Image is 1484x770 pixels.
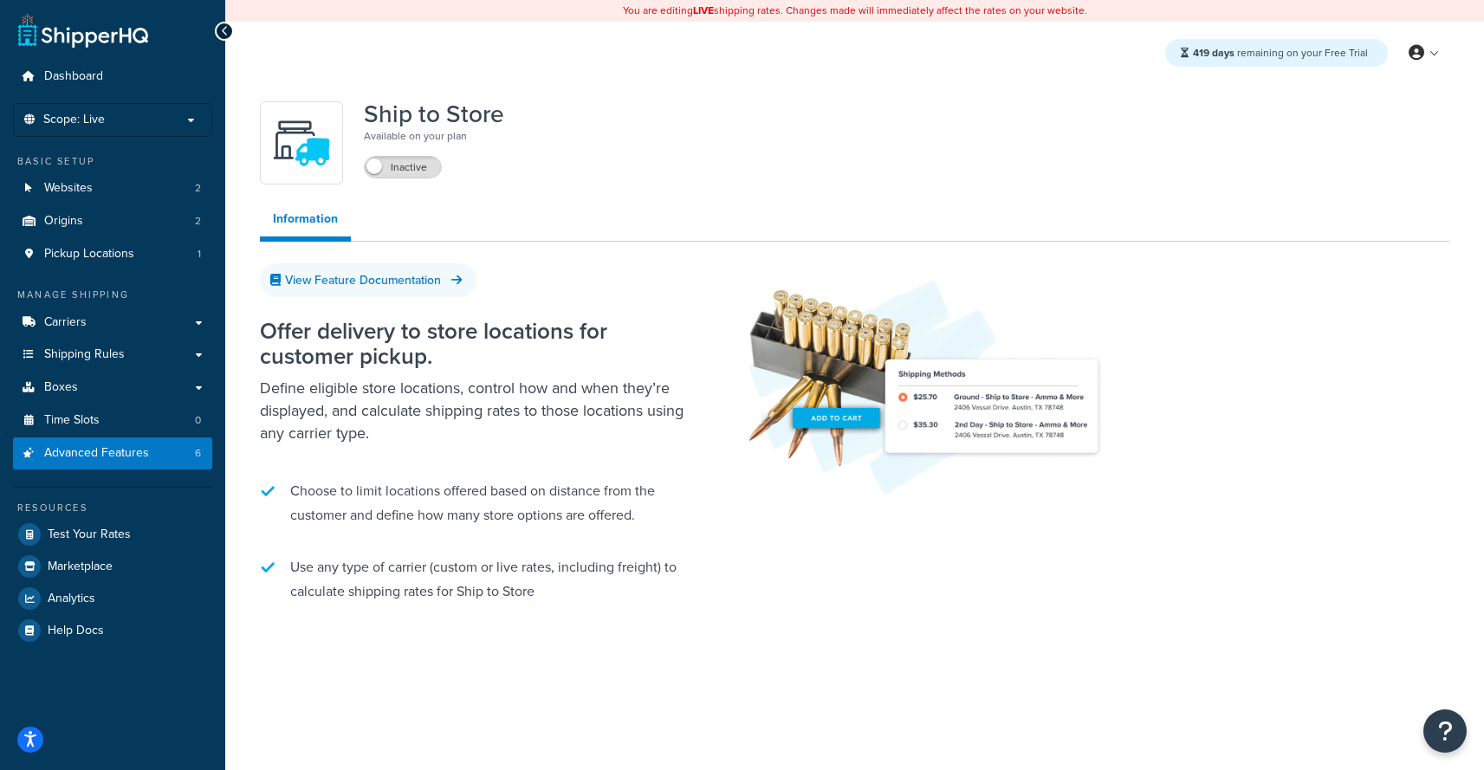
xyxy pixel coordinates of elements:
h2: Offer delivery to store locations for customer pickup. [260,319,693,368]
strong: 419 days [1193,45,1235,61]
span: Scope: Live [43,113,105,127]
span: 2 [195,181,201,196]
span: Help Docs [48,624,104,638]
span: Origins [44,214,83,229]
a: Origins2 [13,205,212,237]
b: LIVE [693,3,714,18]
a: Advanced Features6 [13,437,212,469]
span: Shipping Rules [44,347,125,362]
a: Websites2 [13,172,212,204]
span: Carriers [44,315,87,330]
a: Marketplace [13,551,212,582]
li: Time Slots [13,404,212,437]
li: Websites [13,172,212,204]
span: Pickup Locations [44,247,134,262]
a: Analytics [13,583,212,614]
a: Pickup Locations1 [13,238,212,270]
span: remaining on your Free Trial [1193,45,1368,61]
span: Advanced Features [44,446,149,461]
a: Information [260,202,351,242]
li: Advanced Features [13,437,212,469]
label: Inactive [365,157,441,178]
span: Time Slots [44,413,100,428]
a: Dashboard [13,61,212,93]
p: Define eligible store locations, control how and when they’re displayed, and calculate shipping r... [260,377,693,444]
p: Available on your plan [364,127,504,145]
a: Shipping Rules [13,339,212,371]
span: 1 [198,247,201,262]
button: Open Resource Center [1423,709,1467,753]
li: Use any type of carrier (custom or live rates, including freight) to calculate shipping rates for... [260,547,693,612]
img: icon-duo-feat-ship-to-store-7c4d6248.svg [271,113,332,173]
li: Choose to limit locations offered based on distance from the customer and define how many store o... [260,470,693,536]
span: Websites [44,181,93,196]
li: Pickup Locations [13,238,212,270]
a: Carriers [13,307,212,339]
img: Ship to Store [745,267,1109,495]
h1: Ship to Store [364,101,504,127]
span: Test Your Rates [48,527,131,542]
span: 0 [195,413,201,428]
li: Origins [13,205,212,237]
span: Boxes [44,380,78,395]
a: Test Your Rates [13,519,212,550]
span: 2 [195,214,201,229]
div: Manage Shipping [13,288,212,302]
span: Analytics [48,592,95,606]
div: Basic Setup [13,154,212,169]
a: Boxes [13,372,212,404]
a: Help Docs [13,615,212,646]
span: Marketplace [48,560,113,574]
div: Resources [13,501,212,515]
span: Dashboard [44,69,103,84]
span: 6 [195,446,201,461]
a: Time Slots0 [13,404,212,437]
a: View Feature Documentation [260,263,476,297]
